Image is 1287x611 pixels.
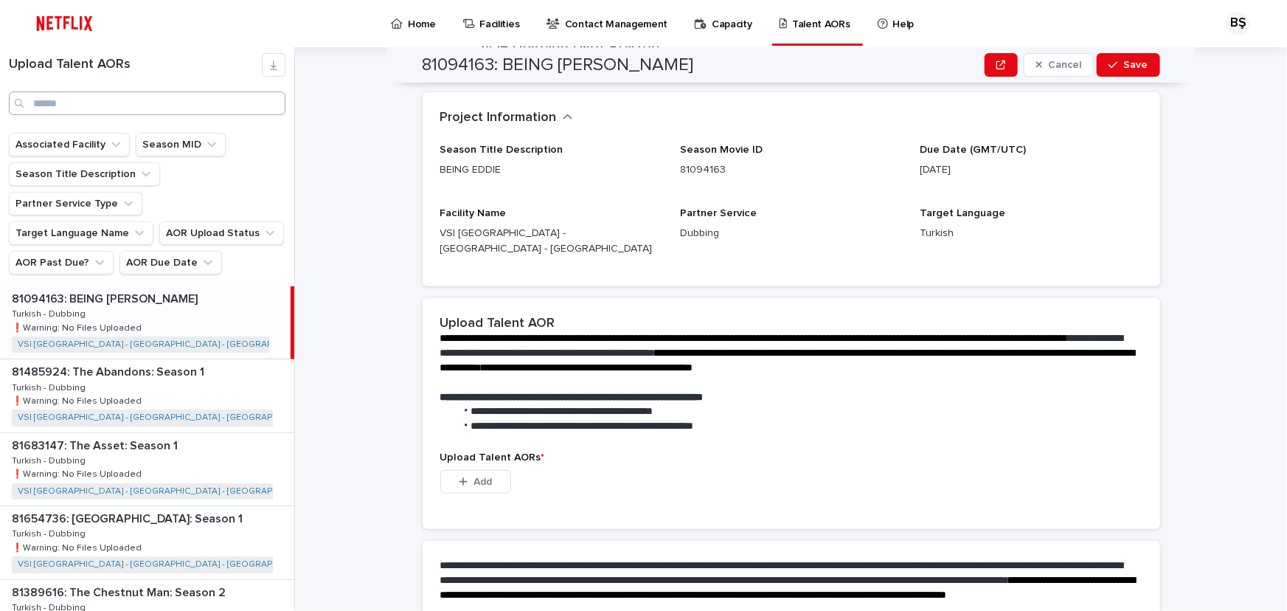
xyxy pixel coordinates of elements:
[1124,60,1148,70] span: Save
[9,251,114,275] button: AOR Past Due?
[12,453,89,466] p: Turkish - Dubbing
[9,92,285,115] input: Search
[12,320,145,334] p: ❗️Warning: No Files Uploaded
[9,133,130,156] button: Associated Facility
[18,486,316,497] a: VSI [GEOGRAPHIC_DATA] - [GEOGRAPHIC_DATA] - [GEOGRAPHIC_DATA]
[159,221,284,245] button: AOR Upload Status
[1024,53,1095,77] button: Cancel
[9,192,142,215] button: Partner Service Type
[119,251,222,275] button: AOR Due Date
[1048,60,1081,70] span: Cancel
[440,470,511,494] button: Add
[920,208,1005,218] span: Target Language
[473,477,492,487] span: Add
[1227,12,1250,35] div: BŞ
[12,289,201,306] p: 81094163: BEING [PERSON_NAME]
[920,162,1142,178] p: [DATE]
[12,583,229,600] p: 81389616: The Chestnut Man: Season 2
[440,316,555,332] h2: Upload Talent AOR
[440,110,573,126] button: Project Information
[12,540,145,553] p: ❗️Warning: No Files Uploaded
[12,393,145,407] p: ❗️Warning: No Files Uploaded
[440,162,662,178] p: BEING EDDIE
[9,57,262,73] h1: Upload Talent AORs
[1097,53,1159,77] button: Save
[12,509,246,526] p: 81654736: [GEOGRAPHIC_DATA]: Season 1
[440,110,557,126] h2: Project Information
[440,226,662,257] p: VSI [GEOGRAPHIC_DATA] - [GEOGRAPHIC_DATA] - [GEOGRAPHIC_DATA]
[12,362,207,379] p: 81485924: The Abandons: Season 1
[440,145,563,155] span: Season Title Description
[30,9,100,38] img: ifQbXi3ZQGMSEF7WDB7W
[440,452,545,463] span: Upload Talent AORs
[18,339,316,350] a: VSI [GEOGRAPHIC_DATA] - [GEOGRAPHIC_DATA] - [GEOGRAPHIC_DATA]
[18,559,316,570] a: VSI [GEOGRAPHIC_DATA] - [GEOGRAPHIC_DATA] - [GEOGRAPHIC_DATA]
[136,133,226,156] button: Season MID
[12,436,181,453] p: 81683147: The Asset: Season 1
[440,208,507,218] span: Facility Name
[9,162,160,186] button: Season Title Description
[680,226,902,241] p: Dubbing
[12,306,89,320] p: Turkish - Dubbing
[12,526,89,539] p: Turkish - Dubbing
[680,208,757,218] span: Partner Service
[18,412,316,423] a: VSI [GEOGRAPHIC_DATA] - [GEOGRAPHIC_DATA] - [GEOGRAPHIC_DATA]
[423,55,694,76] h2: 81094163: BEING [PERSON_NAME]
[920,226,1142,241] p: Turkish
[680,162,902,178] p: 81094163
[9,221,153,245] button: Target Language Name
[12,466,145,480] p: ❗️Warning: No Files Uploaded
[12,380,89,393] p: Turkish - Dubbing
[680,145,763,155] span: Season Movie ID
[920,145,1026,155] span: Due Date (GMT/UTC)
